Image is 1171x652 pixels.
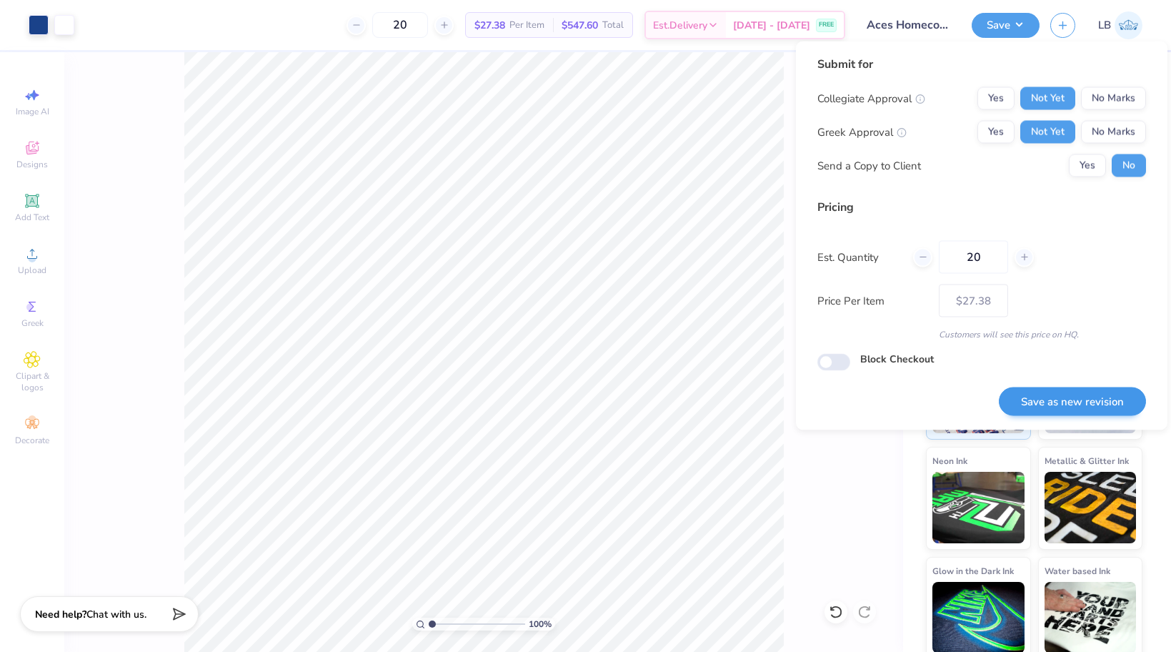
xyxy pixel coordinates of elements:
button: Yes [977,121,1015,144]
img: Metallic & Glitter Ink [1045,472,1137,543]
span: $27.38 [474,18,505,33]
span: 100 % [529,618,552,631]
input: Untitled Design [856,11,961,39]
input: – – [372,12,428,38]
span: FREE [819,20,834,30]
span: Glow in the Dark Ink [932,563,1014,578]
button: Not Yet [1020,87,1075,110]
div: Greek Approval [817,124,907,140]
img: Neon Ink [932,472,1025,543]
button: No Marks [1081,121,1146,144]
label: Price Per Item [817,292,928,309]
span: Designs [16,159,48,170]
span: Greek [21,317,44,329]
span: Metallic & Glitter Ink [1045,453,1129,468]
span: Per Item [509,18,544,33]
span: Total [602,18,624,33]
span: Neon Ink [932,453,967,468]
button: No Marks [1081,87,1146,110]
button: Save as new revision [999,387,1146,416]
button: Not Yet [1020,121,1075,144]
span: $547.60 [562,18,598,33]
button: Save [972,13,1040,38]
div: Submit for [817,56,1146,73]
input: – – [939,241,1008,274]
div: Collegiate Approval [817,90,925,107]
button: Yes [1069,154,1106,177]
span: Upload [18,265,46,276]
label: Block Checkout [860,352,934,367]
div: Customers will see this price on HQ. [817,328,1146,341]
span: Decorate [15,435,49,446]
span: Chat with us. [86,608,146,621]
strong: Need help? [35,608,86,621]
span: Water based Ink [1045,563,1110,578]
span: Clipart & logos [7,370,57,393]
span: LB [1098,17,1111,34]
a: LB [1098,11,1142,39]
img: Laken Brown [1115,11,1142,39]
label: Est. Quantity [817,249,902,265]
button: Yes [977,87,1015,110]
span: Image AI [16,106,49,117]
div: Send a Copy to Client [817,157,921,174]
span: Est. Delivery [653,18,707,33]
span: [DATE] - [DATE] [733,18,810,33]
span: Add Text [15,212,49,223]
button: No [1112,154,1146,177]
div: Pricing [817,199,1146,216]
